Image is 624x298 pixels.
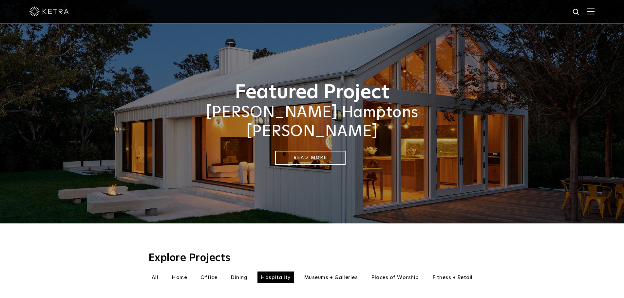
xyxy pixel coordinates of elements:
[301,272,361,283] li: Museums + Galleries
[572,8,580,16] img: search icon
[227,272,251,283] li: Dining
[257,272,294,283] li: Hospitality
[148,103,476,141] h2: [PERSON_NAME] Hamptons [PERSON_NAME]
[429,272,476,283] li: Fitness + Retail
[148,253,476,263] h3: Explore Projects
[587,8,595,14] img: Hamburger%20Nav.svg
[168,272,190,283] li: Home
[275,151,346,165] a: Read More
[148,82,476,103] h1: Featured Project
[368,272,422,283] li: Places of Worship
[197,272,220,283] li: Office
[29,7,69,16] img: ketra-logo-2019-white
[148,272,162,283] li: All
